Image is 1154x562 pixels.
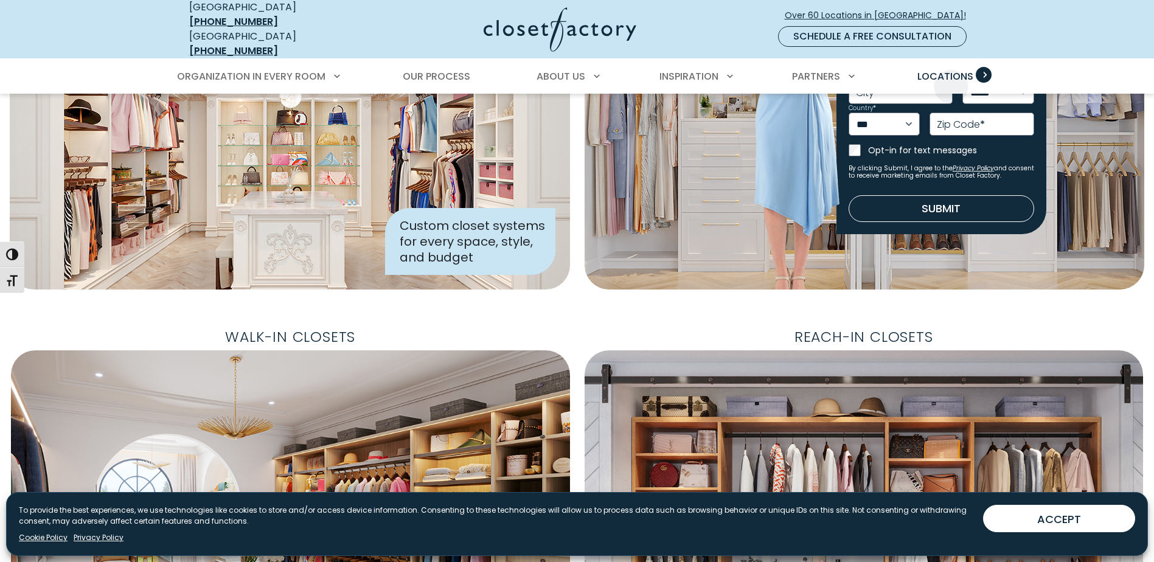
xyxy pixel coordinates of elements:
button: ACCEPT [983,505,1135,532]
img: Closet Factory Logo [484,7,636,52]
a: Schedule a Free Consultation [778,26,967,47]
span: Walk-In Closets [215,324,365,350]
label: Country [849,105,876,111]
span: Locations [917,69,973,83]
label: Zip Code [937,120,985,130]
a: Privacy Policy [74,532,123,543]
small: By clicking Submit, I agree to the and consent to receive marketing emails from Closet Factory. [849,165,1034,179]
div: Custom closet systems for every space, style, and budget [385,208,555,275]
div: [GEOGRAPHIC_DATA] [189,29,366,58]
button: Submit [849,195,1034,222]
span: Partners [792,69,840,83]
a: Privacy Policy [953,164,994,173]
span: Our Process [403,69,470,83]
a: [PHONE_NUMBER] [189,44,278,58]
span: Over 60 Locations in [GEOGRAPHIC_DATA]! [785,9,976,22]
label: City [856,88,879,98]
span: About Us [537,69,585,83]
p: To provide the best experiences, we use technologies like cookies to store and/or access device i... [19,505,973,527]
a: Cookie Policy [19,532,68,543]
a: Over 60 Locations in [GEOGRAPHIC_DATA]! [784,5,976,26]
a: [PHONE_NUMBER] [189,15,278,29]
span: Inspiration [659,69,718,83]
span: Organization in Every Room [177,69,325,83]
nav: Primary Menu [169,60,986,94]
img: Closet Factory designed closet [10,28,570,290]
label: Opt-in for text messages [868,144,1034,156]
span: Reach-In Closets [785,324,943,350]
